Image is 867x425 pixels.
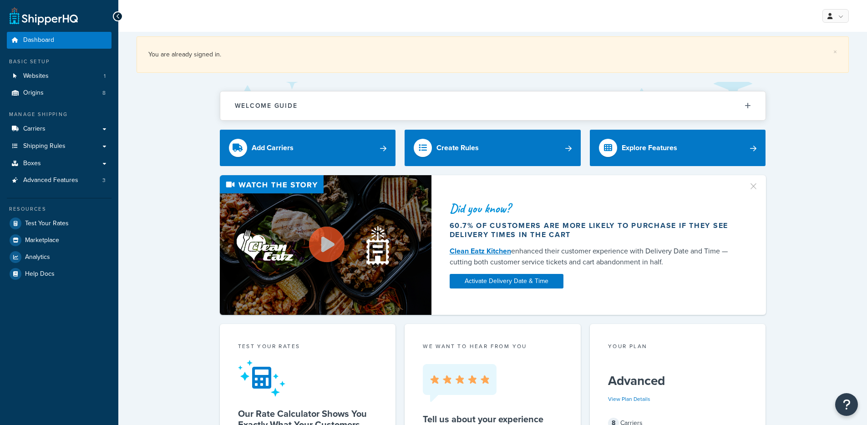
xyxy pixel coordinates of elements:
[450,246,511,256] a: Clean Eatz Kitchen
[238,342,378,353] div: Test your rates
[7,155,112,172] a: Boxes
[7,58,112,66] div: Basic Setup
[104,72,106,80] span: 1
[450,246,737,268] div: enhanced their customer experience with Delivery Date and Time — cutting both customer service ti...
[450,221,737,239] div: 60.7% of customers are more likely to purchase if they see delivery times in the cart
[23,142,66,150] span: Shipping Rules
[23,125,46,133] span: Carriers
[833,48,837,56] a: ×
[235,102,298,109] h2: Welcome Guide
[220,91,766,120] button: Welcome Guide
[608,342,748,353] div: Your Plan
[102,177,106,184] span: 3
[7,215,112,232] a: Test Your Rates
[7,138,112,155] a: Shipping Rules
[25,220,69,228] span: Test Your Rates
[23,36,54,44] span: Dashboard
[252,142,294,154] div: Add Carriers
[220,175,431,315] img: Video thumbnail
[7,111,112,118] div: Manage Shipping
[23,177,78,184] span: Advanced Features
[7,172,112,189] a: Advanced Features3
[25,237,59,244] span: Marketplace
[450,274,563,288] a: Activate Delivery Date & Time
[622,142,677,154] div: Explore Features
[405,130,581,166] a: Create Rules
[608,395,650,403] a: View Plan Details
[23,72,49,80] span: Websites
[25,253,50,261] span: Analytics
[102,89,106,97] span: 8
[148,48,837,61] div: You are already signed in.
[450,202,737,215] div: Did you know?
[590,130,766,166] a: Explore Features
[7,85,112,101] li: Origins
[7,85,112,101] a: Origins8
[7,32,112,49] a: Dashboard
[25,270,55,278] span: Help Docs
[23,89,44,97] span: Origins
[7,172,112,189] li: Advanced Features
[7,232,112,248] a: Marketplace
[608,374,748,388] h5: Advanced
[7,68,112,85] li: Websites
[7,266,112,282] a: Help Docs
[436,142,479,154] div: Create Rules
[423,342,563,350] p: we want to hear from you
[7,205,112,213] div: Resources
[7,121,112,137] a: Carriers
[220,130,396,166] a: Add Carriers
[23,160,41,167] span: Boxes
[7,249,112,265] a: Analytics
[7,68,112,85] a: Websites1
[835,393,858,416] button: Open Resource Center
